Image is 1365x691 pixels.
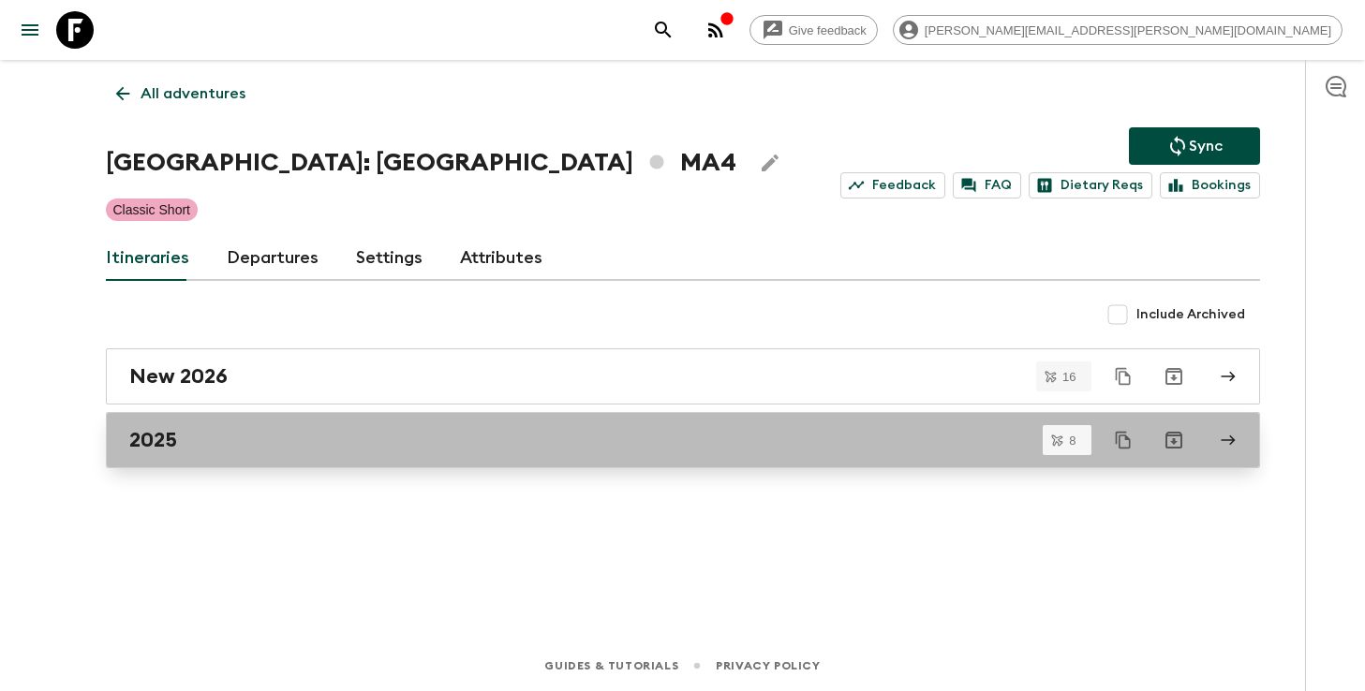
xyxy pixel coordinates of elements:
[1106,360,1140,393] button: Duplicate
[840,172,945,198] a: Feedback
[1160,172,1260,198] a: Bookings
[914,23,1342,37] span: [PERSON_NAME][EMAIL_ADDRESS][PERSON_NAME][DOMAIN_NAME]
[893,15,1343,45] div: [PERSON_NAME][EMAIL_ADDRESS][PERSON_NAME][DOMAIN_NAME]
[106,75,256,112] a: All adventures
[356,236,423,281] a: Settings
[129,364,228,389] h2: New 2026
[113,200,190,219] p: Classic Short
[1155,421,1193,459] button: Archive
[716,655,820,676] a: Privacy Policy
[106,348,1260,404] a: New 2026
[106,236,189,281] a: Itineraries
[779,23,877,37] span: Give feedback
[544,655,678,676] a: Guides & Tutorials
[1189,135,1223,157] p: Sync
[749,15,878,45] a: Give feedback
[1058,434,1087,447] span: 8
[129,428,177,452] h2: 2025
[227,236,319,281] a: Departures
[751,144,789,182] button: Edit Adventure Title
[11,11,49,49] button: menu
[106,144,736,182] h1: [GEOGRAPHIC_DATA]: [GEOGRAPHIC_DATA] MA4
[953,172,1021,198] a: FAQ
[1106,423,1140,457] button: Duplicate
[1155,358,1193,395] button: Archive
[460,236,542,281] a: Attributes
[106,412,1260,468] a: 2025
[1051,371,1087,383] span: 16
[645,11,682,49] button: search adventures
[1029,172,1152,198] a: Dietary Reqs
[1136,305,1245,324] span: Include Archived
[1129,127,1260,165] button: Sync adventure departures to the booking engine
[141,82,245,105] p: All adventures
